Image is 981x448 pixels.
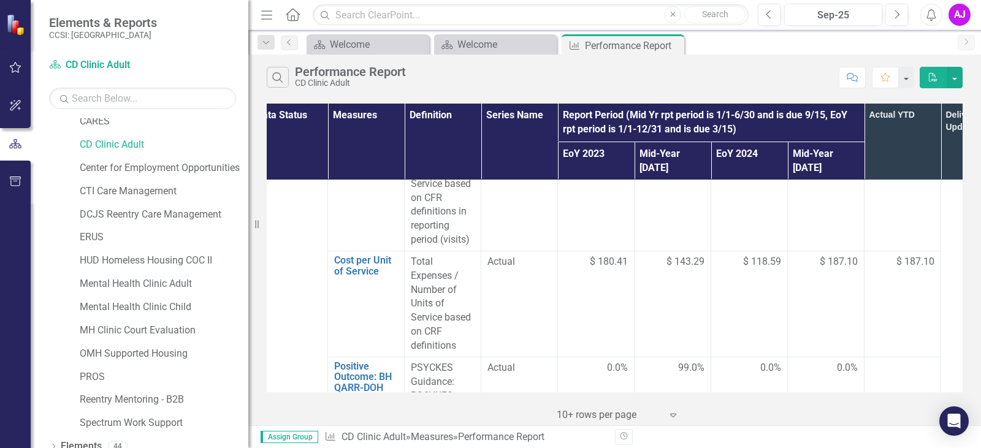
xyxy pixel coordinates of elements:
input: Search Below... [49,88,236,109]
a: Welcome [437,37,554,52]
span: 0.0% [607,361,628,375]
td: Double-Click to Edit Right Click for Context Menu [328,145,405,251]
div: Total Expenses / Number of Units of Service based on CRF definitions [411,255,475,353]
a: CARES [80,115,248,129]
span: Actual [487,255,551,269]
a: Number of Units of Service [334,149,398,181]
button: Sep-25 [784,4,882,26]
span: 0.0% [760,361,781,375]
a: DCJS Reentry Care Management [80,208,248,222]
a: CD Clinic Adult [49,58,202,72]
div: Performance Report [585,38,681,53]
input: Search ClearPoint... [313,4,749,26]
td: Double-Click to Edit [558,145,635,251]
span: Actual [487,361,551,375]
a: HUD Homeless Housing COC II [80,254,248,268]
span: 0.0% [837,361,858,375]
a: Cost per Unit of Service [334,255,398,276]
a: Welcome [310,37,426,52]
div: Welcome [457,37,554,52]
p: Number of Units of Service based on CFR definitions in reporting period (visits) [411,149,475,247]
span: Assign Group [261,431,318,443]
span: 99.0% [678,361,704,375]
a: Mental Health Clinic Child [80,300,248,314]
div: Open Intercom Messenger [939,406,969,436]
a: MH Clinic Court Evaluation [80,324,248,338]
span: $ 118.59 [743,255,781,269]
a: CTI Care Management [80,184,248,199]
span: Elements & Reports [49,15,157,30]
a: Mental Health Clinic Adult [80,277,248,291]
a: Reentry Mentoring - B2B [80,393,248,407]
a: Center for Employment Opportunities [80,161,248,175]
div: Performance Report [458,431,544,442]
a: CD Clinic Adult [342,431,406,442]
a: ERUS [80,230,248,245]
a: CD Clinic Adult [80,138,248,152]
a: Spectrum Work Support [80,416,248,430]
button: AJ [949,4,971,26]
div: CD Clinic Adult [295,78,406,88]
td: Double-Click to Edit [711,145,788,251]
span: Search [702,9,728,19]
a: OMH Supported Housing [80,347,248,361]
span: $ 143.29 [666,255,704,269]
td: Double-Click to Edit [635,145,711,251]
a: PROS [80,370,248,384]
div: Sep-25 [788,8,878,23]
button: Search [684,6,746,23]
span: $ 180.41 [590,255,628,269]
div: Performance Report [295,65,406,78]
td: Double-Click to Edit Right Click for Context Menu [328,251,405,357]
td: Double-Click to Edit [788,145,865,251]
span: $ 187.10 [820,255,858,269]
div: Welcome [330,37,426,52]
span: $ 187.10 [896,256,934,267]
small: CCSI: [GEOGRAPHIC_DATA] [49,30,157,40]
div: » » [324,430,606,444]
img: ClearPoint Strategy [6,13,28,35]
a: Measures [411,431,453,442]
